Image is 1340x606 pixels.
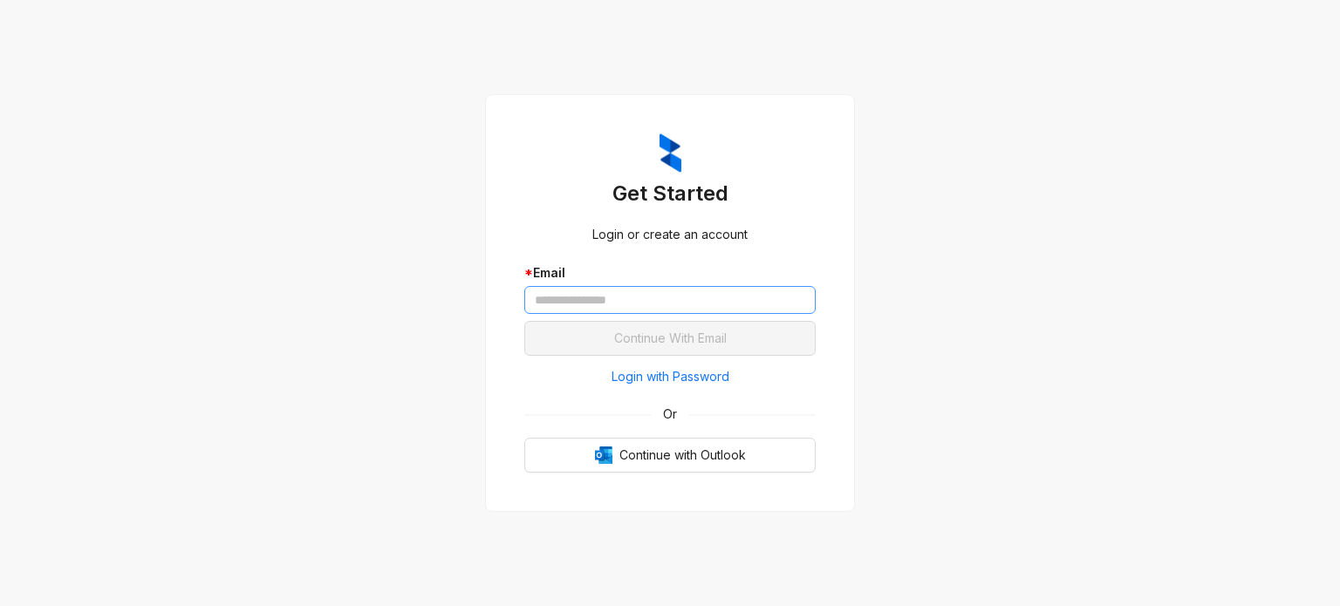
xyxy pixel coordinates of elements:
button: Continue With Email [524,321,816,356]
span: Login with Password [612,367,729,386]
span: Continue with Outlook [619,446,746,465]
h3: Get Started [524,180,816,208]
button: Login with Password [524,363,816,391]
span: Or [651,405,689,424]
img: ZumaIcon [660,133,681,174]
div: Login or create an account [524,225,816,244]
button: OutlookContinue with Outlook [524,438,816,473]
img: Outlook [595,446,612,464]
div: Email [524,263,816,283]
